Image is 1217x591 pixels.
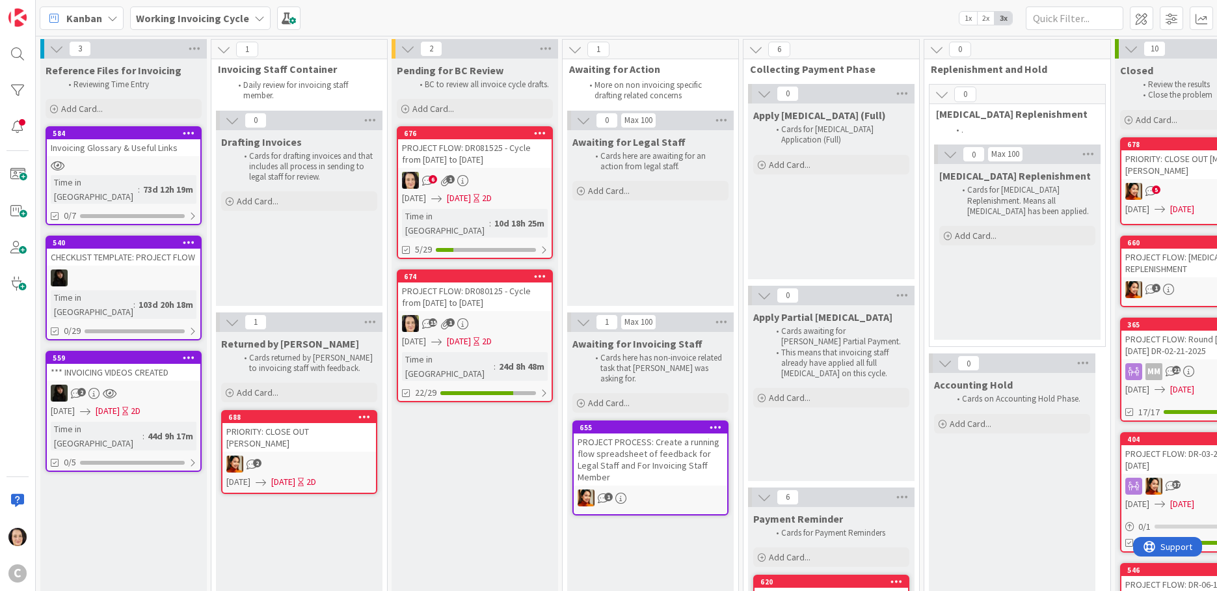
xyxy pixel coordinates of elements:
[446,175,455,184] span: 1
[236,42,258,57] span: 1
[46,236,202,340] a: 540CHECKLIST TEMPLATE: PROJECT FLOWESTime in [GEOGRAPHIC_DATA]:103d 20h 18m0/29
[47,237,200,249] div: 540
[415,243,432,256] span: 5/29
[46,64,181,77] span: Reference Files for Invoicing
[931,62,1094,76] span: Replenishment and Hold
[1125,497,1149,511] span: [DATE]
[1125,281,1142,298] img: PM
[131,404,140,418] div: 2D
[446,318,455,327] span: 1
[398,139,552,168] div: PROJECT FLOW: DR081525 - Cycle from [DATE] to [DATE]
[397,269,553,402] a: 674PROJECT FLOW: DR080125 - Cycle from [DATE] to [DATE]BL[DATE][DATE]2DTime in [GEOGRAPHIC_DATA]:...
[47,237,200,266] div: 540CHECKLIST TEMPLATE: PROJECT FLOW
[1172,480,1181,489] span: 37
[588,397,630,409] span: Add Card...
[777,86,799,102] span: 0
[624,117,652,124] div: Max 100
[755,576,908,588] div: 620
[596,113,618,128] span: 0
[447,191,471,205] span: [DATE]
[587,42,609,57] span: 1
[47,269,200,286] div: ES
[950,418,991,430] span: Add Card...
[1138,405,1160,419] span: 17/17
[47,364,200,381] div: *** INVOICING VIDEOS CREATED
[77,388,86,396] span: 2
[753,310,892,323] span: Apply Partial Retainer
[61,103,103,115] span: Add Card...
[954,87,976,102] span: 0
[221,410,377,494] a: 688PRIORITY: CLOSE OUT [PERSON_NAME]PM[DATE][DATE]2D
[51,385,68,402] img: ES
[398,315,552,332] div: BL
[1136,114,1177,126] span: Add Card...
[769,392,810,404] span: Add Card...
[429,318,437,327] span: 15
[402,172,419,189] img: BL
[398,172,552,189] div: BL
[491,216,548,230] div: 10d 18h 25m
[769,124,907,146] li: Cards for [MEDICAL_DATA] Application (Full)
[777,288,799,303] span: 0
[222,411,376,452] div: 688PRIORITY: CLOSE OUT [PERSON_NAME]
[753,512,843,525] span: Payment Reminder
[1026,7,1123,30] input: Quick Filter...
[47,128,200,156] div: 584Invoicing Glossary & Useful Links
[494,359,496,374] span: :
[47,385,200,402] div: ES
[237,195,278,207] span: Add Card...
[27,2,59,18] span: Support
[253,459,261,467] span: 2
[578,489,595,506] img: PM
[228,413,376,422] div: 688
[496,359,548,374] div: 24d 8h 48m
[412,103,454,115] span: Add Card...
[69,41,91,57] span: 3
[53,353,200,363] div: 559
[218,62,371,76] span: Invoicing Staff Container
[769,348,907,379] li: This means that invoicing staff already have applied all full [MEDICAL_DATA] on this cycle.
[402,335,426,348] span: [DATE]
[580,423,727,432] div: 655
[66,10,102,26] span: Kanban
[142,429,144,443] span: :
[402,352,494,381] div: Time in [GEOGRAPHIC_DATA]
[8,528,27,546] img: BL
[136,12,249,25] b: Working Invoicing Cycle
[1170,497,1194,511] span: [DATE]
[572,420,729,515] a: 655PROJECT PROCESS: Create a running flow spreadsheet of feedback for Legal Staff and For Invoici...
[231,80,372,102] li: Daily review for invoicing staff member.
[582,80,723,102] li: More on non invoicing specific drafting related concerns
[1172,366,1181,374] span: 21
[53,238,200,247] div: 540
[402,209,489,238] div: Time in [GEOGRAPHIC_DATA]
[221,135,302,148] span: Drafting Invoices
[420,41,442,57] span: 2
[760,577,908,586] div: 620
[750,62,903,76] span: Collecting Payment Phase
[404,129,552,138] div: 676
[574,422,727,433] div: 655
[221,337,359,350] span: Returned by Breanna
[398,282,552,311] div: PROJECT FLOW: DR080125 - Cycle from [DATE] to [DATE]
[8,564,27,583] div: C
[934,378,1013,391] span: Accounting Hold
[51,175,138,204] div: Time in [GEOGRAPHIC_DATA]
[398,271,552,311] div: 674PROJECT FLOW: DR080125 - Cycle from [DATE] to [DATE]
[569,62,722,76] span: Awaiting for Action
[398,271,552,282] div: 674
[47,352,200,381] div: 559*** INVOICING VIDEOS CREATED
[1125,383,1149,396] span: [DATE]
[1120,64,1153,77] span: Closed
[64,456,76,469] span: 0/5
[949,125,1090,135] li: .
[402,315,419,332] img: BL
[1125,183,1142,200] img: PM
[955,230,996,241] span: Add Card...
[1138,536,1160,550] span: 15/16
[96,404,120,418] span: [DATE]
[991,151,1019,158] div: Max 100
[572,337,702,350] span: Awaiting for Invoicing Staff
[1145,363,1162,380] div: MM
[412,79,551,90] li: BC to review all invoice cycle drafts.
